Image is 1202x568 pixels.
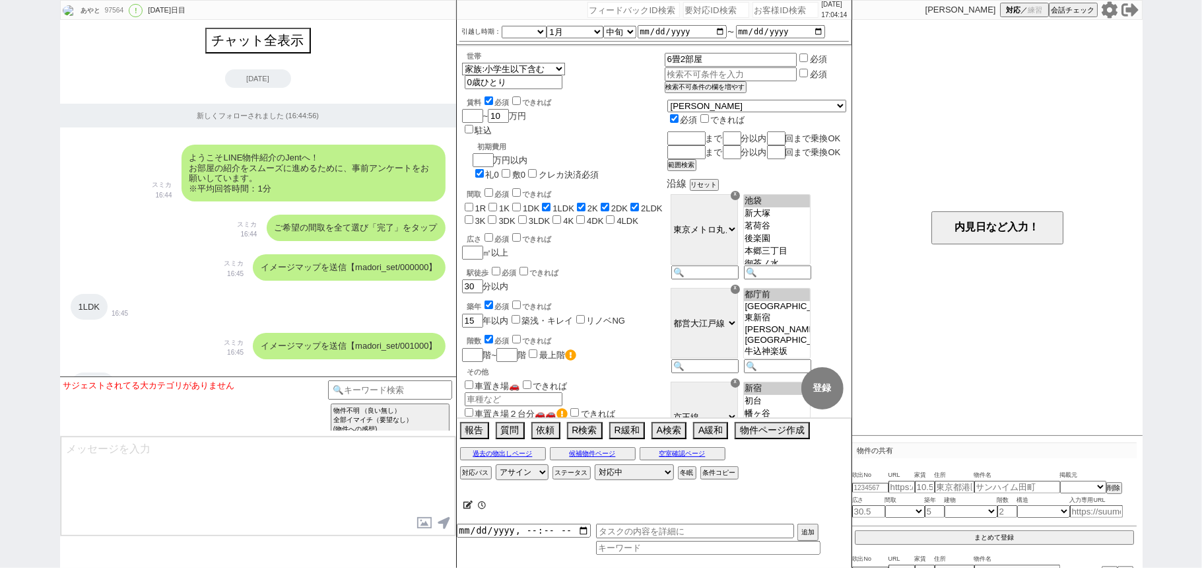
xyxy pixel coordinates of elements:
[523,380,531,389] input: できれば
[552,466,591,479] button: ステータス
[744,289,810,301] option: 都庁前
[744,324,810,335] option: [PERSON_NAME][PERSON_NAME]
[665,67,797,81] input: 検索不可条件を入力
[997,505,1017,518] input: 2
[71,294,108,320] div: 1LDK
[974,554,1060,565] span: 物件名
[744,312,810,324] option: 東新宿
[852,495,885,506] span: 広さ
[587,316,626,326] label: リノベNG
[935,481,974,493] input: 東京都港区海岸３
[731,191,740,200] div: ☓
[596,541,820,555] input: キーワード
[744,245,810,258] option: 本郷三丁目
[523,203,539,213] label: 1DK
[693,422,728,439] button: A緩和
[744,258,810,270] option: 御茶ノ水
[700,466,739,479] button: 条件コピー
[129,4,143,17] div: !
[467,186,665,199] div: 間取
[512,188,521,197] input: できれば
[224,258,244,269] p: スミカ
[640,447,725,460] button: 空室確認ページ
[810,69,827,79] label: 必須
[238,219,257,230] p: スミカ
[852,483,888,493] input: 1234567
[801,367,844,409] button: 登録
[486,170,499,180] label: 礼0
[496,422,525,439] button: 質問
[267,215,446,241] div: ご希望の間取を全て選び「完了」をタップ
[71,373,116,399] div: 2K,2DK
[641,203,663,213] label: 2LDK
[852,554,888,565] span: 吹出No
[462,409,568,419] label: 車置き場２台分🚗🚗
[63,380,328,391] div: サジェストされてる大カテゴリがありません
[495,190,510,198] span: 必須
[785,133,841,143] span: 回まで乗換OK
[681,115,698,125] span: 必須
[671,359,739,373] input: 🔍
[915,481,935,493] input: 10.5
[925,505,945,518] input: 5
[700,114,709,123] input: できれば
[531,422,560,439] button: 依頼
[568,409,615,419] label: できれば
[253,254,445,281] div: イメージマップを送信【madori_set/000000】
[1052,5,1095,15] span: 会話チェック
[467,94,552,108] div: 賃料
[945,495,997,506] span: 建物
[510,235,552,243] label: できれば
[822,10,848,20] p: 17:04:14
[785,147,841,157] span: 回まで乗換OK
[731,285,740,294] div: ☓
[205,28,311,53] button: チャット全表示
[152,180,172,190] p: スミカ
[462,299,665,328] div: 年以内
[587,216,603,226] label: 4DK
[539,350,576,360] label: 最上階
[1070,505,1123,518] input: https://suumo.jp/chintai/jnc_000022489271
[498,216,515,226] label: 3DK
[467,367,665,377] p: その他
[651,422,686,439] button: A検索
[667,178,687,189] span: 沿線
[473,137,599,181] div: 万円以内
[665,81,747,93] button: 検索不可条件の欄を増やす
[667,131,846,145] div: まで 分以内
[997,495,1017,506] span: 階数
[667,159,696,171] button: 範囲検索
[1000,3,1049,17] button: 対応／練習
[467,231,665,244] div: 広さ
[852,470,888,481] span: 吹出No
[744,301,810,312] option: [GEOGRAPHIC_DATA][PERSON_NAME]
[744,335,810,345] option: [GEOGRAPHIC_DATA][PERSON_NAME]
[570,408,579,417] input: できれば
[465,392,562,406] input: 車種など
[510,302,552,310] label: できれば
[550,447,636,460] button: 候補物件ページ
[519,267,528,275] input: できれば
[517,269,559,277] label: できれば
[698,115,745,125] label: できれば
[253,333,445,359] div: イメージマップを送信【madori_set/001000】
[810,54,827,64] label: 必須
[1106,482,1122,494] button: 削除
[467,299,665,312] div: 築年
[925,495,945,506] span: 築年
[931,211,1063,244] button: 内見日など入力！
[152,190,172,201] p: 16:44
[475,203,486,213] label: 1R
[888,481,915,493] input: https://suumo.jp/chintai/jnc_000022489271
[1028,5,1042,15] span: 練習
[587,203,598,213] label: 2K
[460,447,546,460] button: 過去の物出しページ
[462,26,502,37] label: 引越し時期：
[495,337,510,345] span: 必須
[475,125,492,135] label: 駐込
[63,5,77,16] img: 0h3NSp6TC9bGFuCUf3amgTNlJMYgwZJ2opFmghVEwPNlIUbi4zVG4mAE0AYVNGbHw2V2xwA0MANwET
[611,203,628,213] label: 2DK
[1017,495,1070,506] span: 構造
[852,505,885,518] input: 30.5
[587,2,680,18] input: フィードバックID検索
